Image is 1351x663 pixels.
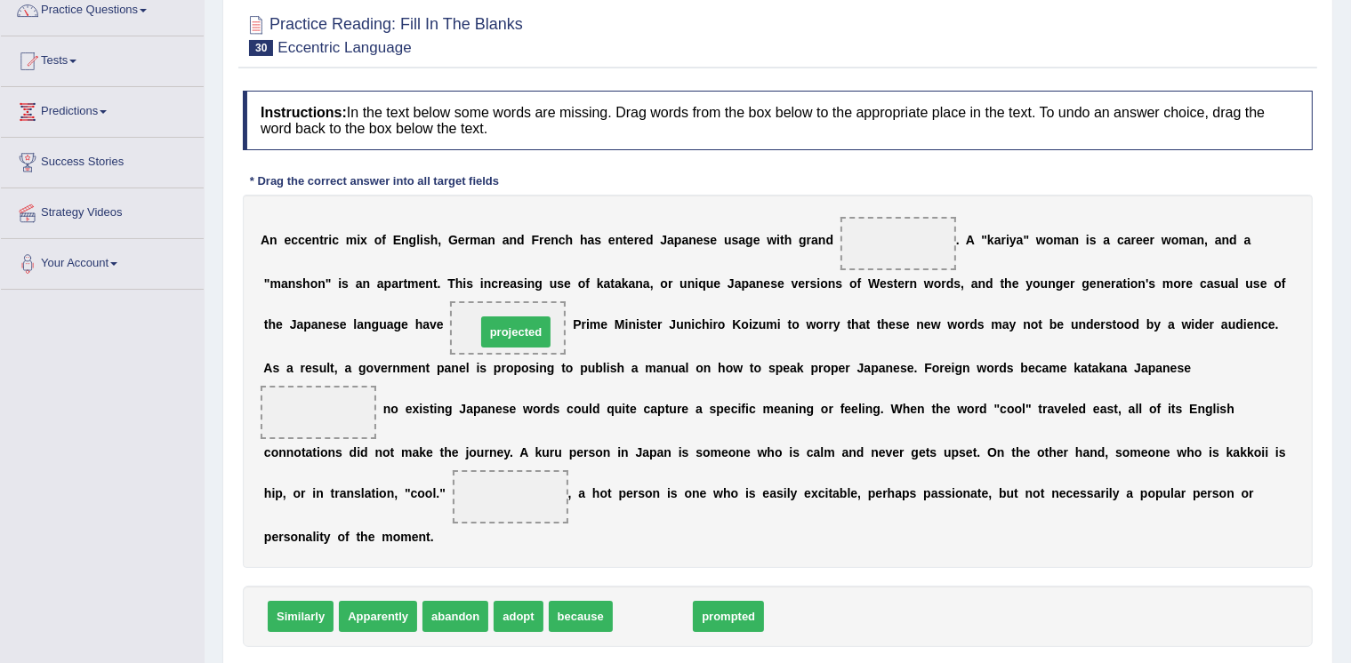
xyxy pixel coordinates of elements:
[840,217,956,270] span: Drop target
[420,233,423,247] b: i
[742,276,750,291] b: p
[328,233,332,247] b: i
[1200,276,1207,291] b: c
[310,276,318,291] b: o
[559,233,566,247] b: c
[695,317,702,331] b: c
[777,276,784,291] b: e
[398,276,403,291] b: r
[1229,233,1237,247] b: d
[447,276,455,291] b: T
[1056,276,1064,291] b: g
[629,276,636,291] b: a
[749,317,752,331] b: i
[543,233,551,247] b: e
[811,233,818,247] b: a
[470,233,480,247] b: m
[625,317,629,331] b: i
[1173,276,1181,291] b: o
[338,276,342,291] b: i
[835,276,842,291] b: s
[805,276,809,291] b: r
[799,233,807,247] b: g
[319,233,324,247] b: t
[458,233,465,247] b: e
[688,276,696,291] b: n
[1,87,204,132] a: Predictions
[318,317,326,331] b: n
[604,276,611,291] b: a
[374,233,382,247] b: o
[1104,276,1111,291] b: e
[706,276,714,291] b: u
[684,317,692,331] b: n
[1178,233,1189,247] b: m
[1012,276,1019,291] b: e
[956,233,960,247] b: .
[1,188,204,233] a: Strategy Videos
[639,317,647,331] b: s
[264,276,270,291] b: "
[680,276,688,291] b: u
[1245,276,1253,291] b: u
[710,233,717,247] b: e
[1122,276,1127,291] b: t
[422,317,430,331] b: a
[636,317,639,331] b: i
[288,276,296,291] b: n
[710,317,713,331] b: i
[261,233,269,247] b: A
[615,276,622,291] b: a
[688,233,696,247] b: n
[481,316,551,347] span: projected
[484,276,492,291] b: n
[1024,233,1030,247] b: "
[1041,276,1049,291] b: u
[905,276,909,291] b: r
[780,233,784,247] b: t
[588,233,595,247] b: a
[718,317,726,331] b: o
[770,276,777,291] b: s
[1146,276,1148,291] b: '
[1048,276,1056,291] b: n
[1215,233,1222,247] b: a
[535,276,543,291] b: g
[1017,233,1024,247] b: a
[1228,276,1235,291] b: a
[978,276,986,291] b: n
[650,317,657,331] b: e
[450,301,566,355] span: Drop target
[704,233,711,247] b: s
[713,317,718,331] b: r
[438,276,441,291] b: .
[682,233,689,247] b: a
[894,276,898,291] b: t
[732,233,739,247] b: s
[994,233,1001,247] b: a
[1244,233,1251,247] b: a
[291,233,298,247] b: c
[357,317,364,331] b: a
[276,317,283,331] b: e
[1025,276,1033,291] b: y
[647,317,651,331] b: t
[318,276,326,291] b: n
[1004,276,1012,291] b: h
[615,233,623,247] b: n
[784,233,792,247] b: h
[1124,233,1131,247] b: a
[305,233,312,247] b: e
[1072,233,1080,247] b: n
[425,276,433,291] b: n
[798,276,805,291] b: e
[608,233,615,247] b: e
[364,317,372,331] b: n
[702,317,710,331] b: h
[539,233,543,247] b: r
[249,40,273,56] span: 30
[1207,276,1214,291] b: a
[333,317,340,331] b: s
[594,233,601,247] b: s
[1,138,204,182] a: Success Stories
